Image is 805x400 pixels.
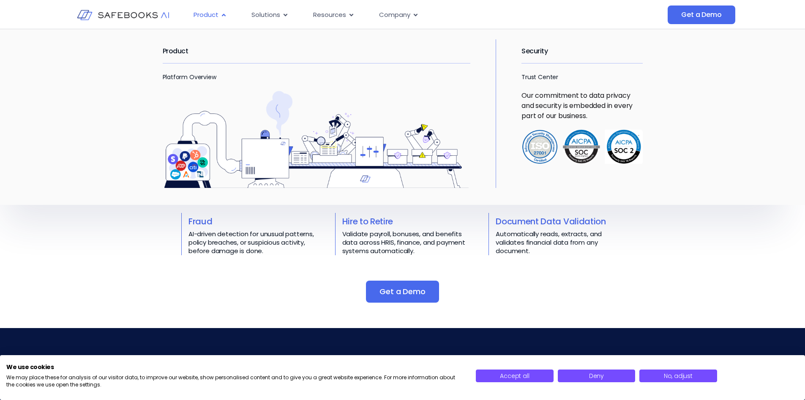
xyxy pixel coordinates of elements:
[379,10,410,20] span: Company
[639,370,717,382] button: Adjust cookie preferences
[251,10,280,20] span: Solutions
[500,372,529,380] span: Accept all
[521,39,642,63] h2: Security
[163,39,471,63] h2: Product
[366,281,439,303] a: Get a Demo
[558,370,635,382] button: Deny all cookies
[521,73,558,81] a: Trust Center
[6,363,463,371] h2: We use cookies
[342,215,393,227] a: Hire to Retire
[194,10,218,20] span: Product
[187,7,583,23] nav: Menu
[379,287,425,296] span: Get a Demo
[521,91,642,121] p: Our commitment to data privacy and security is embedded in every part of our business.
[589,372,604,380] span: Deny
[668,6,735,24] a: Get a Demo
[163,73,216,81] a: Platform Overview
[664,372,693,380] span: No, adjust
[6,374,463,389] p: We may place these for analysis of our visitor data, to improve our website, show personalised co...
[188,230,317,255] p: AI-driven detection for unusual patterns, policy breaches, or suspicious activity, before damage ...
[188,215,212,227] a: Fraud
[496,230,624,255] p: Automatically reads, extracts, and validates financial data from any document.
[476,370,553,382] button: Accept all cookies
[313,10,346,20] span: Resources
[496,215,606,227] a: Document Data Validation
[681,11,721,19] span: Get a Demo
[187,7,583,23] div: Menu Toggle
[342,230,470,255] p: Validate payroll, bonuses, and benefits data across HRIS, finance, and payment systems automatica...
